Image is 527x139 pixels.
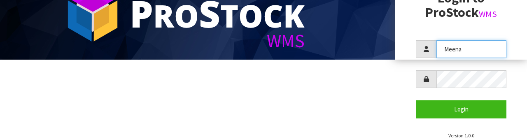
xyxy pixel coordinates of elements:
input: Username [436,40,506,58]
small: WMS [479,9,497,19]
button: Login [416,100,506,118]
small: Version 1.0.0 [448,132,474,139]
div: WMS [130,32,305,50]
